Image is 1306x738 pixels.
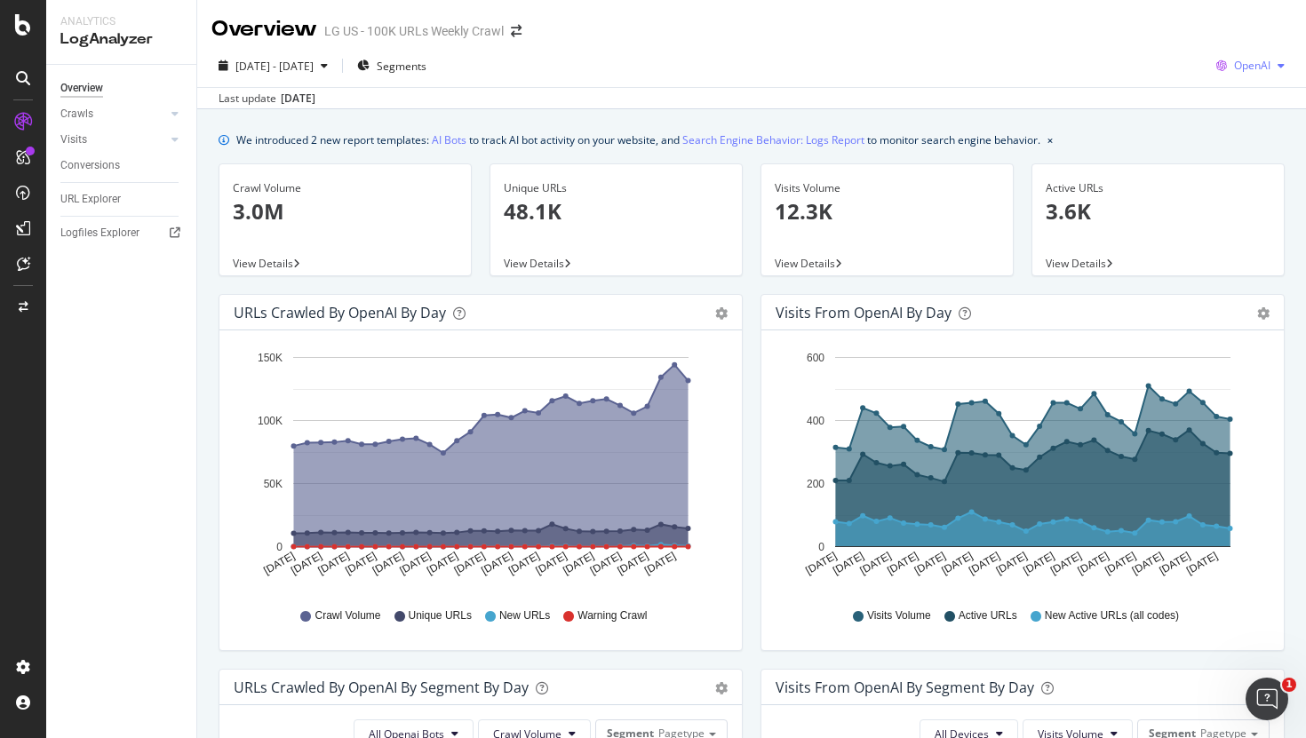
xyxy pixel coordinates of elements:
text: [DATE] [1103,550,1138,577]
text: [DATE] [803,550,839,577]
text: [DATE] [1157,550,1192,577]
text: 0 [276,541,283,553]
div: LG US - 100K URLs Weekly Crawl [324,22,504,40]
div: info banner [219,131,1285,149]
a: AI Bots [432,131,466,149]
div: Active URLs [1046,180,1270,196]
div: gear [715,682,728,694]
a: Conversions [60,156,184,175]
div: gear [715,307,728,320]
span: View Details [775,256,835,271]
a: Search Engine Behavior: Logs Report [682,131,864,149]
span: New URLs [499,608,550,623]
span: Unique URLs [409,608,472,623]
div: Conversions [60,156,120,175]
text: [DATE] [1048,550,1084,577]
div: Unique URLs [504,180,729,196]
text: 400 [807,415,824,427]
div: Analytics [60,14,182,29]
div: Crawls [60,105,93,123]
text: [DATE] [1130,550,1166,577]
text: [DATE] [588,550,624,577]
p: 48.1K [504,196,729,226]
div: Visits Volume [775,180,999,196]
span: [DATE] - [DATE] [235,59,314,74]
p: 3.0M [233,196,458,226]
text: [DATE] [561,550,596,577]
span: New Active URLs (all codes) [1045,608,1179,623]
button: close banner [1043,127,1057,153]
div: URLs Crawled by OpenAI By Segment By Day [234,678,529,696]
text: [DATE] [534,550,569,577]
span: View Details [1046,256,1106,271]
text: [DATE] [1076,550,1111,577]
div: [DATE] [281,91,315,107]
text: [DATE] [343,550,378,577]
text: [DATE] [261,550,297,577]
span: Visits Volume [867,608,931,623]
button: OpenAI [1209,52,1292,80]
div: Overview [60,79,103,98]
svg: A chart. [776,345,1270,591]
text: [DATE] [885,550,920,577]
div: arrow-right-arrow-left [511,25,522,37]
div: Visits from OpenAI by day [776,304,952,321]
text: 600 [807,352,824,364]
text: [DATE] [994,550,1030,577]
div: Last update [219,91,315,107]
p: 3.6K [1046,196,1270,226]
a: Visits [60,131,166,149]
div: Crawl Volume [233,180,458,196]
text: [DATE] [1184,550,1220,577]
text: [DATE] [370,550,406,577]
span: Crawl Volume [315,608,380,623]
text: 50K [264,478,283,490]
div: gear [1257,307,1270,320]
text: [DATE] [425,550,460,577]
div: LogAnalyzer [60,29,182,50]
text: [DATE] [479,550,514,577]
text: [DATE] [506,550,542,577]
text: [DATE] [452,550,488,577]
div: Visits [60,131,87,149]
span: View Details [504,256,564,271]
text: [DATE] [642,550,678,577]
button: Segments [350,52,434,80]
div: We introduced 2 new report templates: to track AI bot activity on your website, and to monitor se... [236,131,1040,149]
span: Segments [377,59,426,74]
text: 100K [258,415,283,427]
text: 0 [818,541,824,553]
svg: A chart. [234,345,728,591]
span: 1 [1282,678,1296,692]
text: [DATE] [967,550,1002,577]
span: OpenAI [1234,58,1270,73]
text: [DATE] [912,550,948,577]
text: 200 [807,478,824,490]
text: 150K [258,352,283,364]
div: URL Explorer [60,190,121,209]
text: [DATE] [939,550,975,577]
div: Logfiles Explorer [60,224,139,242]
text: [DATE] [1021,550,1056,577]
a: Crawls [60,105,166,123]
span: View Details [233,256,293,271]
span: Active URLs [959,608,1017,623]
a: URL Explorer [60,190,184,209]
text: [DATE] [289,550,324,577]
div: Visits from OpenAI By Segment By Day [776,678,1034,696]
text: [DATE] [397,550,433,577]
iframe: Intercom live chat [1246,678,1288,720]
text: [DATE] [615,550,650,577]
div: URLs Crawled by OpenAI by day [234,304,446,321]
text: [DATE] [858,550,894,577]
span: Warning Crawl [577,608,647,623]
text: [DATE] [316,550,352,577]
a: Overview [60,79,184,98]
div: Overview [211,14,317,44]
button: [DATE] - [DATE] [211,52,335,80]
a: Logfiles Explorer [60,224,184,242]
text: [DATE] [831,550,866,577]
p: 12.3K [775,196,999,226]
